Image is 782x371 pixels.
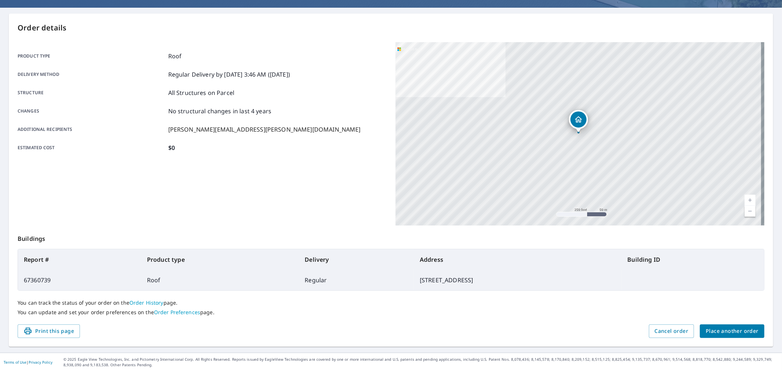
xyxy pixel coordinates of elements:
p: Changes [18,107,165,115]
p: | [4,360,52,364]
td: Regular [299,270,414,290]
p: Roof [168,52,182,60]
p: Delivery method [18,70,165,79]
p: © 2025 Eagle View Technologies, Inc. and Pictometry International Corp. All Rights Reserved. Repo... [63,357,778,368]
span: Place another order [706,327,759,336]
p: Buildings [18,225,764,249]
p: Estimated cost [18,143,165,152]
button: Place another order [700,324,764,338]
th: Building ID [621,249,764,270]
div: Dropped pin, building 1, Residential property, 220 Hunters Run Jefferson City, MO 65109 [569,110,588,133]
a: Current Level 17, Zoom In [745,195,756,206]
span: Cancel order [655,327,689,336]
a: Order History [129,299,164,306]
td: [STREET_ADDRESS] [414,270,622,290]
p: Product type [18,52,165,60]
p: Order details [18,22,764,33]
p: [PERSON_NAME][EMAIL_ADDRESS][PERSON_NAME][DOMAIN_NAME] [168,125,361,134]
p: You can track the status of your order on the page. [18,300,764,306]
button: Cancel order [649,324,694,338]
th: Delivery [299,249,414,270]
p: All Structures on Parcel [168,88,235,97]
a: Terms of Use [4,360,26,365]
p: No structural changes in last 4 years [168,107,272,115]
th: Product type [141,249,299,270]
p: Additional recipients [18,125,165,134]
p: You can update and set your order preferences on the page. [18,309,764,316]
a: Current Level 17, Zoom Out [745,206,756,217]
p: Structure [18,88,165,97]
th: Report # [18,249,141,270]
a: Privacy Policy [29,360,52,365]
button: Print this page [18,324,80,338]
a: Order Preferences [154,309,200,316]
span: Print this page [23,327,74,336]
th: Address [414,249,622,270]
td: 67360739 [18,270,141,290]
p: $0 [168,143,175,152]
td: Roof [141,270,299,290]
p: Regular Delivery by [DATE] 3:46 AM ([DATE]) [168,70,290,79]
